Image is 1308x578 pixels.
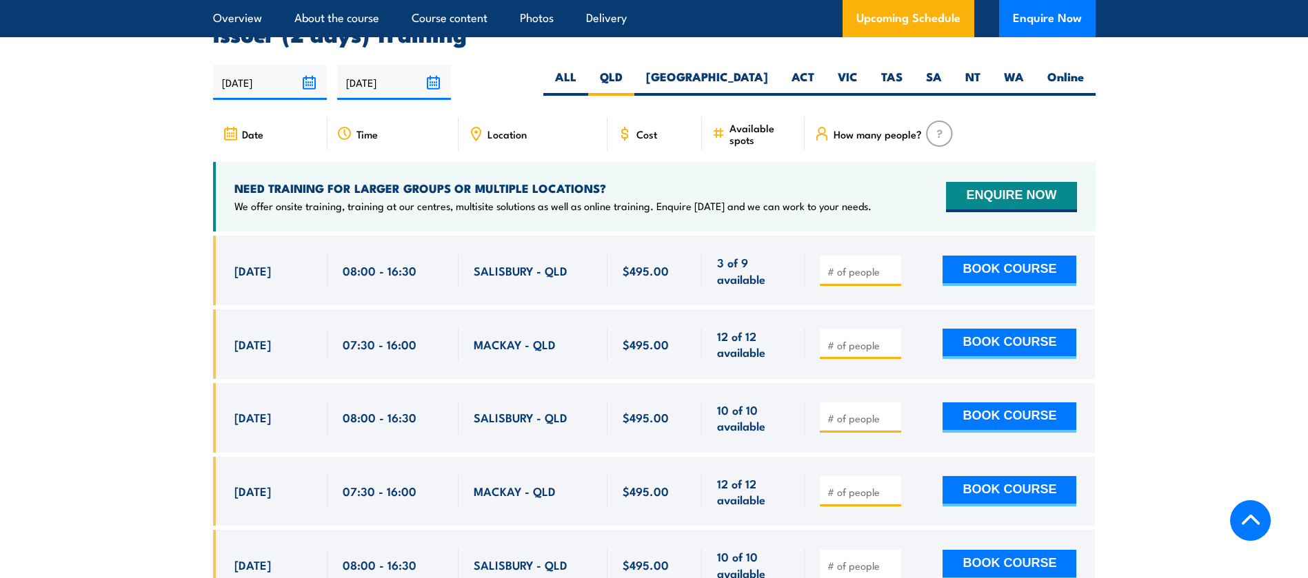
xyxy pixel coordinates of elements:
span: 3 of 9 available [717,254,789,287]
p: We offer onsite training, training at our centres, multisite solutions as well as online training... [234,199,872,213]
span: Time [356,128,378,140]
span: $495.00 [623,262,669,278]
label: TAS [869,69,914,96]
label: VIC [826,69,869,96]
button: BOOK COURSE [943,402,1076,433]
h2: UPCOMING SCHEDULE FOR - "Confined Space Entry with Gas Testing & Permit Issuer (2 days) Training" [213,4,1096,43]
label: QLD [588,69,634,96]
label: ACT [780,69,826,96]
span: 12 of 12 available [717,475,789,508]
span: 08:00 - 16:30 [343,409,416,425]
span: 07:30 - 16:00 [343,483,416,499]
span: Cost [636,128,657,140]
span: How many people? [834,128,922,140]
span: 12 of 12 available [717,328,789,360]
span: [DATE] [234,336,271,352]
label: WA [992,69,1036,96]
button: BOOK COURSE [943,256,1076,286]
input: To date [337,65,451,100]
span: [DATE] [234,557,271,572]
input: # of people [827,559,896,572]
span: $495.00 [623,409,669,425]
label: NT [954,69,992,96]
span: Location [487,128,527,140]
span: MACKAY - QLD [474,483,556,499]
span: MACKAY - QLD [474,336,556,352]
input: # of people [827,265,896,278]
span: [DATE] [234,483,271,499]
span: SALISBURY - QLD [474,409,567,425]
button: BOOK COURSE [943,476,1076,506]
span: 07:30 - 16:00 [343,336,416,352]
label: ALL [543,69,588,96]
span: 08:00 - 16:30 [343,557,416,572]
span: SALISBURY - QLD [474,262,567,278]
h4: NEED TRAINING FOR LARGER GROUPS OR MULTIPLE LOCATIONS? [234,180,872,196]
span: [DATE] [234,262,271,278]
span: Date [242,128,263,140]
span: SALISBURY - QLD [474,557,567,572]
span: 08:00 - 16:30 [343,262,416,278]
span: Available spots [730,122,795,145]
button: BOOK COURSE [943,329,1076,359]
input: # of people [827,485,896,499]
input: From date [213,65,327,100]
button: ENQUIRE NOW [946,182,1076,212]
span: $495.00 [623,557,669,572]
span: $495.00 [623,483,669,499]
span: $495.00 [623,336,669,352]
span: [DATE] [234,409,271,425]
label: Online [1036,69,1096,96]
span: 10 of 10 available [717,402,789,434]
input: # of people [827,411,896,425]
label: [GEOGRAPHIC_DATA] [634,69,780,96]
label: SA [914,69,954,96]
input: # of people [827,338,896,352]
